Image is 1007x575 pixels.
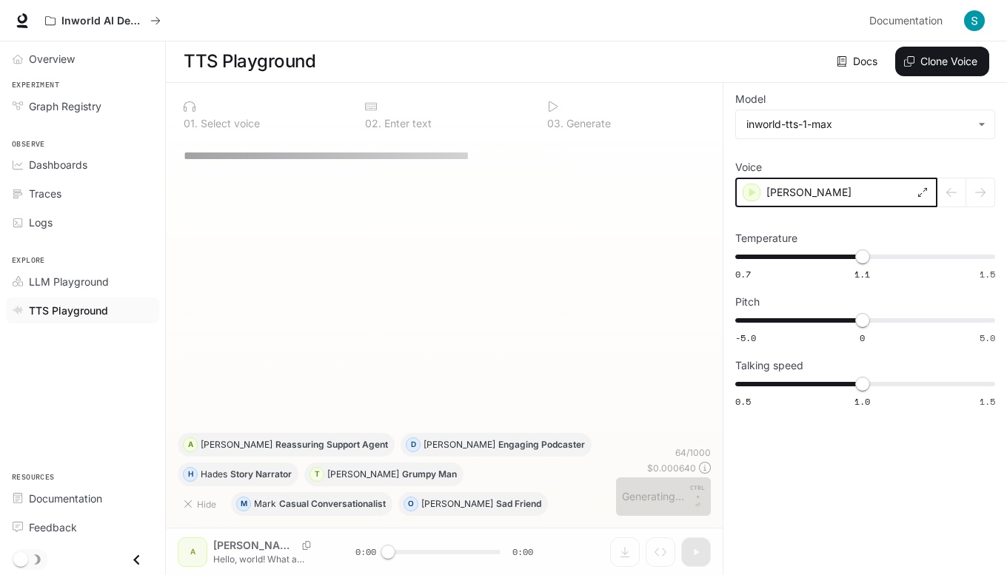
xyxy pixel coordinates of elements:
[365,118,381,129] p: 0 2 .
[6,269,159,295] a: LLM Playground
[735,162,762,172] p: Voice
[980,332,995,344] span: 5.0
[404,492,418,516] div: O
[6,297,159,323] a: TTS Playground
[6,485,159,511] a: Documentation
[421,500,493,508] p: [PERSON_NAME]
[61,15,144,27] p: Inworld AI Demos
[547,118,563,129] p: 0 3 .
[964,10,985,31] img: User avatar
[424,440,495,449] p: [PERSON_NAME]
[29,274,109,289] span: LLM Playground
[29,519,77,535] span: Feedback
[980,268,995,280] span: 1.5
[254,500,276,508] p: Mark
[184,47,315,76] h1: TTS Playground
[407,433,420,457] div: D
[735,233,797,243] p: Temperature
[198,118,260,129] p: Select voice
[766,185,852,200] p: [PERSON_NAME]
[746,117,971,132] div: inworld-tts-1-max
[854,395,870,408] span: 1.0
[184,118,198,129] p: 0 1 .
[675,446,711,459] p: 64 / 1000
[230,470,292,479] p: Story Narrator
[381,118,432,129] p: Enter text
[980,395,995,408] span: 1.5
[120,545,153,575] button: Close drawer
[39,6,167,36] button: All workspaces
[647,462,696,474] p: $ 0.000640
[735,360,803,371] p: Talking speed
[735,268,751,280] span: 0.7
[29,215,53,230] span: Logs
[6,181,159,206] a: Traces
[895,47,989,76] button: Clone Voice
[29,303,108,318] span: TTS Playground
[6,46,159,72] a: Overview
[178,433,395,457] button: A[PERSON_NAME]Reassuring Support Agent
[29,491,102,506] span: Documentation
[401,433,592,457] button: D[PERSON_NAME]Engaging Podcaster
[498,440,585,449] p: Engaging Podcaster
[184,463,197,486] div: H
[398,492,548,516] button: O[PERSON_NAME]Sad Friend
[960,6,989,36] button: User avatar
[563,118,611,129] p: Generate
[310,463,324,486] div: T
[237,492,250,516] div: M
[201,470,227,479] p: Hades
[29,98,101,114] span: Graph Registry
[860,332,865,344] span: 0
[29,51,75,67] span: Overview
[327,470,399,479] p: [PERSON_NAME]
[735,94,766,104] p: Model
[863,6,954,36] a: Documentation
[854,268,870,280] span: 1.1
[735,297,760,307] p: Pitch
[13,551,28,567] span: Dark mode toggle
[29,186,61,201] span: Traces
[275,440,388,449] p: Reassuring Support Agent
[184,433,197,457] div: A
[6,93,159,119] a: Graph Registry
[735,332,756,344] span: -5.0
[834,47,883,76] a: Docs
[496,500,541,508] p: Sad Friend
[201,440,272,449] p: [PERSON_NAME]
[735,395,751,408] span: 0.5
[869,12,943,30] span: Documentation
[279,500,386,508] p: Casual Conversationalist
[736,110,994,138] div: inworld-tts-1-max
[178,463,298,486] button: HHadesStory Narrator
[231,492,392,516] button: MMarkCasual Conversationalist
[6,152,159,178] a: Dashboards
[402,470,457,479] p: Grumpy Man
[6,514,159,540] a: Feedback
[178,492,225,516] button: Hide
[29,157,87,172] span: Dashboards
[6,209,159,235] a: Logs
[304,463,464,486] button: T[PERSON_NAME]Grumpy Man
